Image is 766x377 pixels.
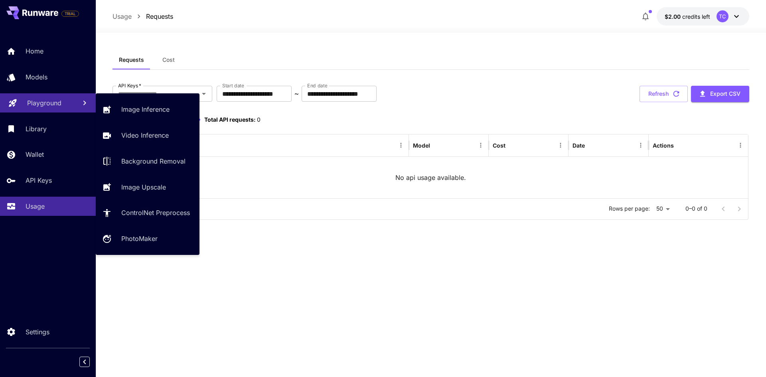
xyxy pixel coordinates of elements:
[431,140,442,151] button: Sort
[413,142,430,149] div: Model
[79,357,90,367] button: Collapse sidebar
[96,126,199,145] a: Video Inference
[26,72,47,82] p: Models
[506,140,517,151] button: Sort
[665,13,682,20] span: $2.00
[717,10,728,22] div: TC
[113,12,173,21] nav: breadcrumb
[121,234,158,243] p: PhotoMaker
[653,142,674,149] div: Actions
[586,140,597,151] button: Sort
[395,140,407,151] button: Menu
[61,9,79,18] span: Add your payment card to enable full platform functionality.
[657,7,749,26] button: $2.00
[685,205,707,213] p: 0–0 of 0
[96,152,199,171] a: Background Removal
[85,355,96,369] div: Collapse sidebar
[119,56,144,63] span: Requests
[96,100,199,119] a: Image Inference
[26,176,52,185] p: API Keys
[475,140,486,151] button: Menu
[635,140,646,151] button: Menu
[665,12,710,21] div: $2.00
[26,46,43,56] p: Home
[204,116,256,123] span: Total API requests:
[609,205,650,213] p: Rows per page:
[640,86,688,102] button: Refresh
[682,13,710,20] span: credits left
[62,11,79,17] span: TRIAL
[121,130,169,140] p: Video Inference
[118,82,141,89] label: API Keys
[307,82,327,89] label: End date
[27,98,61,108] p: Playground
[121,182,166,192] p: Image Upscale
[121,208,190,217] p: ControlNet Preprocess
[395,173,466,182] p: No api usage available.
[26,124,47,134] p: Library
[222,82,244,89] label: Start date
[493,142,505,149] div: Cost
[121,105,170,114] p: Image Inference
[26,150,44,159] p: Wallet
[96,203,199,223] a: ControlNet Preprocess
[198,88,209,99] button: Open
[96,229,199,249] a: PhotoMaker
[653,203,673,215] div: 50
[26,201,45,211] p: Usage
[735,140,746,151] button: Menu
[691,86,749,102] button: Export CSV
[113,12,132,21] p: Usage
[96,177,199,197] a: Image Upscale
[573,142,585,149] div: Date
[26,327,49,337] p: Settings
[121,156,186,166] p: Background Removal
[294,89,299,99] p: ~
[555,140,566,151] button: Menu
[162,56,175,63] span: Cost
[146,12,173,21] p: Requests
[257,116,261,123] span: 0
